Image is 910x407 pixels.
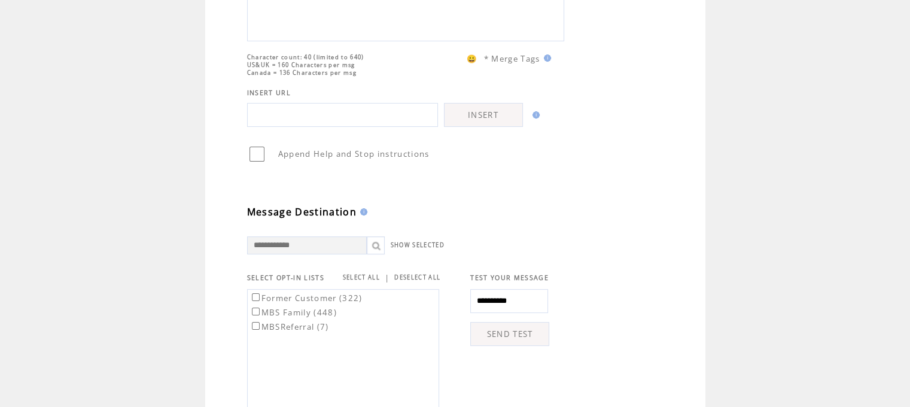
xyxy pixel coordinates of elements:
[252,308,260,315] input: MBS Family (448)
[467,53,477,64] span: 😀
[247,61,355,69] span: US&UK = 160 Characters per msg
[252,322,260,330] input: MBSReferral (7)
[529,111,540,119] img: help.gif
[444,103,523,127] a: INSERT
[247,274,324,282] span: SELECT OPT-IN LISTS
[247,89,291,97] span: INSERT URL
[357,208,367,215] img: help.gif
[252,293,260,301] input: Former Customer (322)
[470,322,549,346] a: SEND TEST
[394,274,440,281] a: DESELECT ALL
[247,69,357,77] span: Canada = 136 Characters per msg
[484,53,540,64] span: * Merge Tags
[385,272,389,283] span: |
[343,274,380,281] a: SELECT ALL
[391,241,445,249] a: SHOW SELECTED
[470,274,549,282] span: TEST YOUR MESSAGE
[249,293,363,303] label: Former Customer (322)
[247,53,364,61] span: Character count: 40 (limited to 640)
[249,321,329,332] label: MBSReferral (7)
[249,307,337,318] label: MBS Family (448)
[247,205,357,218] span: Message Destination
[540,54,551,62] img: help.gif
[278,148,430,159] span: Append Help and Stop instructions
